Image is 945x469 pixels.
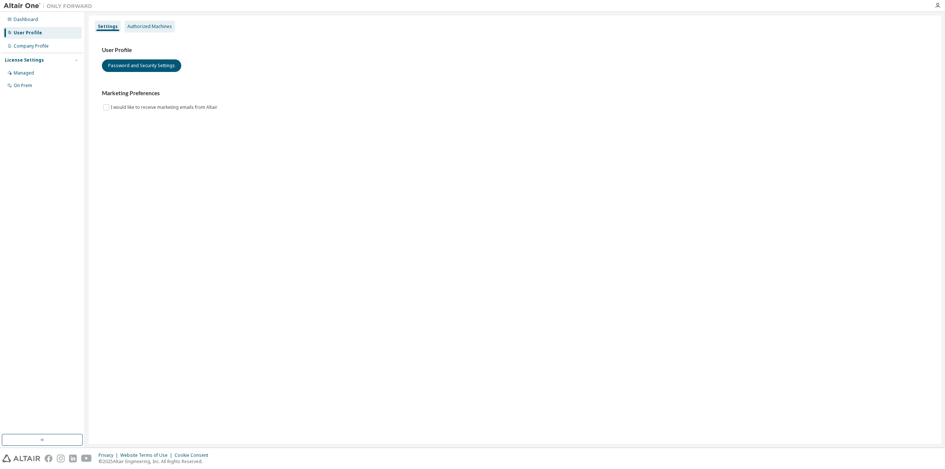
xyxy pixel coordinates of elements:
[4,2,96,10] img: Altair One
[127,24,172,30] div: Authorized Machines
[111,103,219,112] label: I would like to receive marketing emails from Altair
[57,455,65,462] img: instagram.svg
[45,455,52,462] img: facebook.svg
[69,455,77,462] img: linkedin.svg
[99,458,213,465] p: © 2025 Altair Engineering, Inc. All Rights Reserved.
[81,455,92,462] img: youtube.svg
[102,59,181,72] button: Password and Security Settings
[98,24,118,30] div: Settings
[175,452,213,458] div: Cookie Consent
[5,57,44,63] div: License Settings
[2,455,40,462] img: altair_logo.svg
[14,17,38,23] div: Dashboard
[14,70,34,76] div: Managed
[102,90,928,97] h3: Marketing Preferences
[14,83,32,89] div: On Prem
[99,452,120,458] div: Privacy
[14,30,42,36] div: User Profile
[120,452,175,458] div: Website Terms of Use
[14,43,49,49] div: Company Profile
[102,46,928,54] h3: User Profile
